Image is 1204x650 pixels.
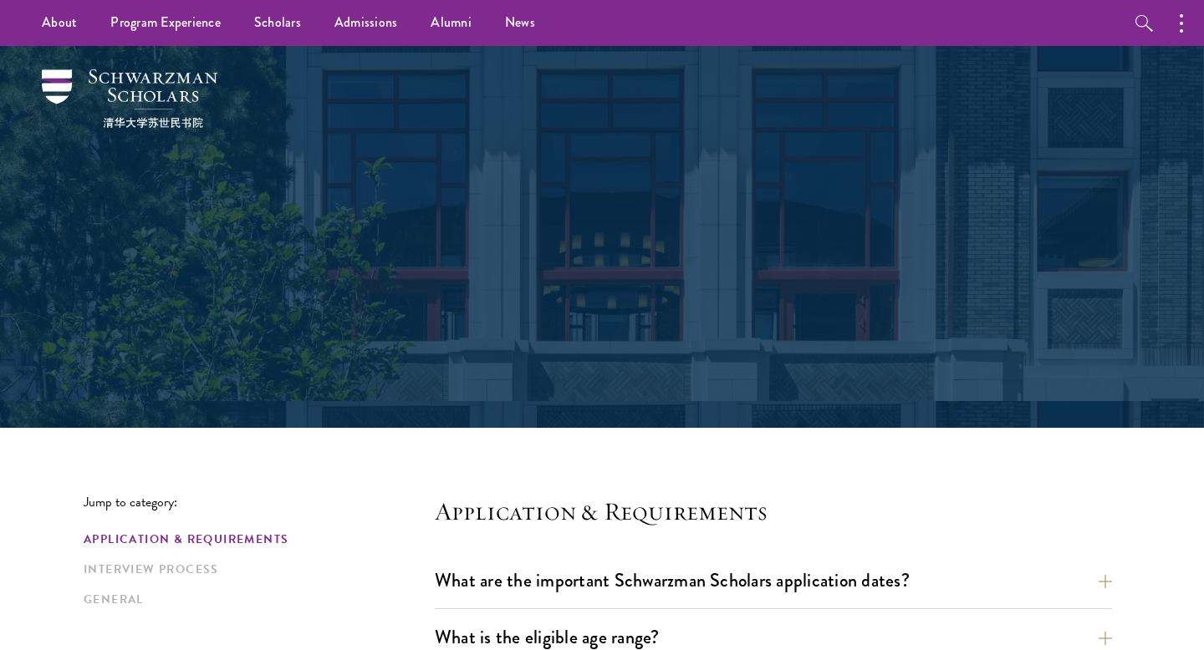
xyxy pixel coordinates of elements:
[84,495,435,510] p: Jump to category:
[42,69,217,128] img: Schwarzman Scholars
[84,531,425,548] a: Application & Requirements
[84,591,425,608] a: General
[435,495,1112,528] h4: Application & Requirements
[435,561,1112,599] button: What are the important Schwarzman Scholars application dates?
[84,561,425,578] a: Interview Process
